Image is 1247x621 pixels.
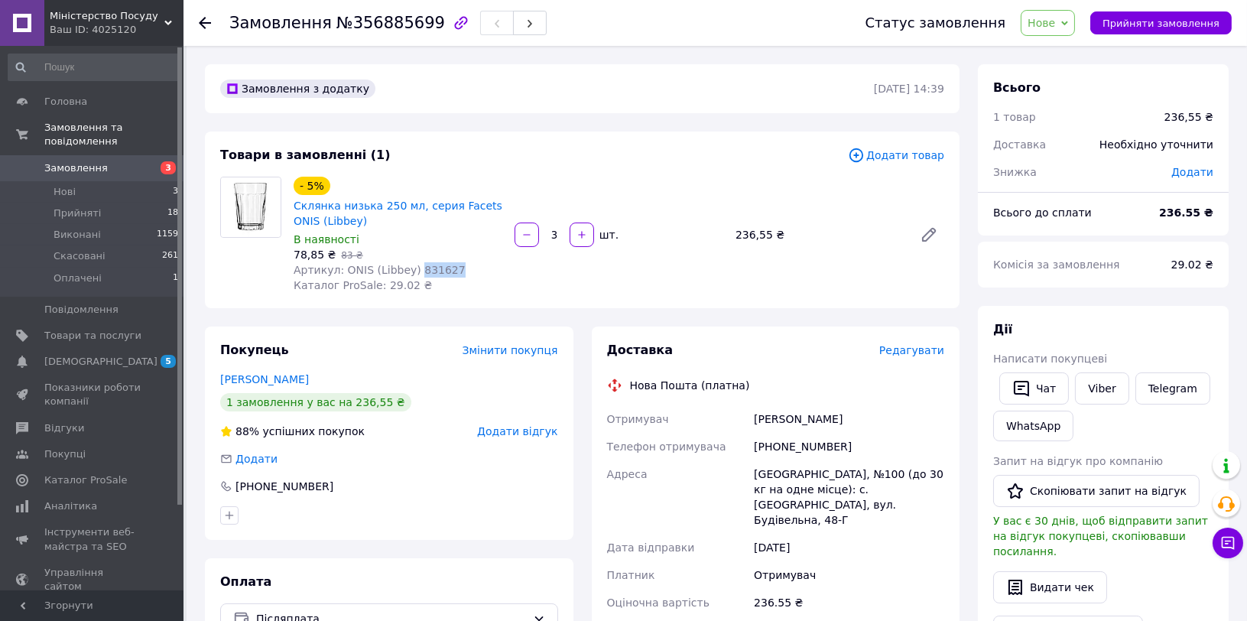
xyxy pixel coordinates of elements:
[294,264,466,276] span: Артикул: ONIS (Libbey) 831627
[44,566,141,593] span: Управління сайтом
[993,258,1120,271] span: Комісія за замовлення
[235,425,259,437] span: 88%
[44,95,87,109] span: Головна
[294,249,336,261] span: 78,85 ₴
[607,597,710,609] span: Оціночна вартість
[220,148,391,162] span: Товари в замовленні (1)
[1090,128,1223,161] div: Необхідно уточнити
[220,373,309,385] a: [PERSON_NAME]
[1171,166,1213,178] span: Додати
[173,185,178,199] span: 3
[477,425,557,437] span: Додати відгук
[1213,528,1243,558] button: Чат з покупцем
[993,475,1200,507] button: Скопіювати запит на відгук
[848,147,944,164] span: Додати товар
[914,219,944,250] a: Редагувати
[993,138,1046,151] span: Доставка
[607,413,669,425] span: Отримувач
[44,303,119,317] span: Повідомлення
[44,499,97,513] span: Аналітика
[220,393,411,411] div: 1 замовлення у вас на 236,55 ₴
[596,227,620,242] div: шт.
[54,185,76,199] span: Нові
[993,166,1037,178] span: Знижка
[161,161,176,174] span: 3
[173,271,178,285] span: 1
[167,206,178,220] span: 18
[341,250,362,261] span: 83 ₴
[54,206,101,220] span: Прийняті
[44,447,86,461] span: Покупці
[607,541,695,554] span: Дата відправки
[993,571,1107,603] button: Видати чек
[8,54,180,81] input: Пошук
[294,279,432,291] span: Каталог ProSale: 29.02 ₴
[235,453,278,465] span: Додати
[879,344,944,356] span: Редагувати
[1028,17,1055,29] span: Нове
[220,80,375,98] div: Замовлення з додатку
[1075,372,1128,405] a: Viber
[294,233,359,245] span: В наявності
[607,468,648,480] span: Адреса
[751,534,947,561] div: [DATE]
[44,473,127,487] span: Каталог ProSale
[199,15,211,31] div: Повернутися назад
[993,353,1107,365] span: Написати покупцеві
[50,9,164,23] span: Міністерство Посуду
[1090,11,1232,34] button: Прийняти замовлення
[50,23,183,37] div: Ваш ID: 4025120
[874,83,944,95] time: [DATE] 14:39
[607,441,726,453] span: Телефон отримувача
[1159,206,1213,219] b: 236.55 ₴
[993,322,1012,337] span: Дії
[161,355,176,368] span: 5
[234,479,335,494] div: [PHONE_NUMBER]
[626,378,754,393] div: Нова Пошта (платна)
[751,433,947,460] div: [PHONE_NUMBER]
[751,561,947,589] div: Отримувач
[229,14,332,32] span: Замовлення
[993,111,1036,123] span: 1 товар
[294,200,502,227] a: Склянка низька 250 мл, серия Facets ONIS (Libbey)
[1135,372,1210,405] a: Telegram
[157,228,178,242] span: 1159
[607,343,674,357] span: Доставка
[751,589,947,616] div: 236.55 ₴
[44,161,108,175] span: Замовлення
[607,569,655,581] span: Платник
[54,249,106,263] span: Скасовані
[294,177,330,195] div: - 5%
[44,421,84,435] span: Відгуки
[44,329,141,343] span: Товари та послуги
[54,228,101,242] span: Виконані
[221,177,281,237] img: Склянка низька 250 мл, серия Facets ONIS (Libbey)
[751,460,947,534] div: [GEOGRAPHIC_DATA], №100 (до 30 кг на одне місце): с. [GEOGRAPHIC_DATA], вул. Будівельна, 48-Г
[44,381,141,408] span: Показники роботи компанії
[336,14,445,32] span: №356885699
[463,344,558,356] span: Змінити покупця
[999,372,1069,405] button: Чат
[44,355,157,369] span: [DEMOGRAPHIC_DATA]
[1171,258,1213,271] span: 29.02 ₴
[751,405,947,433] div: [PERSON_NAME]
[729,224,908,245] div: 236,55 ₴
[1102,18,1219,29] span: Прийняти замовлення
[54,271,102,285] span: Оплачені
[993,411,1073,441] a: WhatsApp
[220,424,365,439] div: успішних покупок
[865,15,1006,31] div: Статус замовлення
[993,80,1041,95] span: Всього
[162,249,178,263] span: 261
[993,455,1163,467] span: Запит на відгук про компанію
[44,121,183,148] span: Замовлення та повідомлення
[44,525,141,553] span: Інструменти веб-майстра та SEO
[220,574,271,589] span: Оплата
[993,515,1208,558] span: У вас є 30 днів, щоб відправити запит на відгук покупцеві, скопіювавши посилання.
[220,343,289,357] span: Покупець
[1164,109,1213,125] div: 236,55 ₴
[993,206,1092,219] span: Всього до сплати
